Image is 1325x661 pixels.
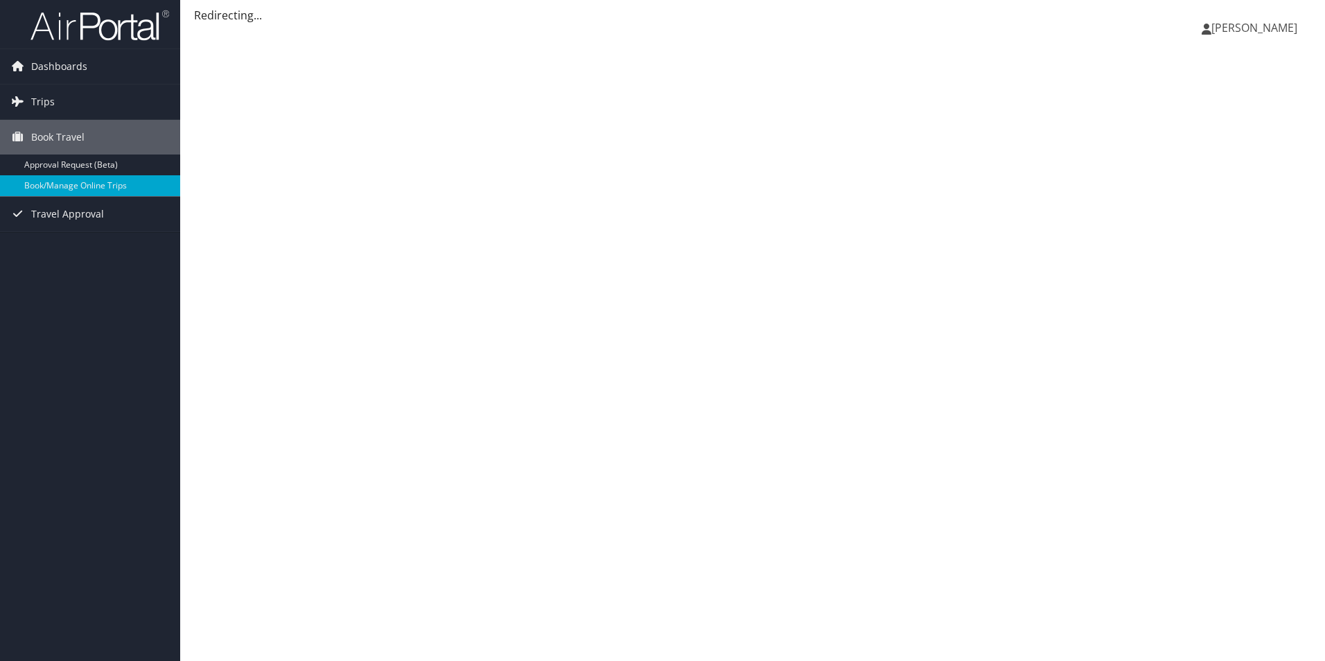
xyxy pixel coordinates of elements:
[31,85,55,119] span: Trips
[30,9,169,42] img: airportal-logo.png
[194,7,1311,24] div: Redirecting...
[31,120,85,155] span: Book Travel
[1211,20,1297,35] span: [PERSON_NAME]
[31,197,104,231] span: Travel Approval
[31,49,87,84] span: Dashboards
[1202,7,1311,49] a: [PERSON_NAME]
